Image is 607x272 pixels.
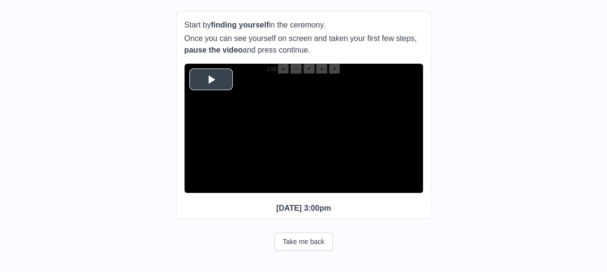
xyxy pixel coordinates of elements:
[184,46,243,54] b: pause the video
[189,68,233,90] button: Play Video
[184,64,423,193] div: Video Player
[184,19,423,31] p: Start by in the ceremony.
[274,232,332,251] button: Take me back
[184,33,423,56] p: Once you can see yourself on screen and taken your first few steps, and press continue.
[211,21,269,29] b: finding yourself
[184,203,423,214] p: [DATE] 3:00pm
